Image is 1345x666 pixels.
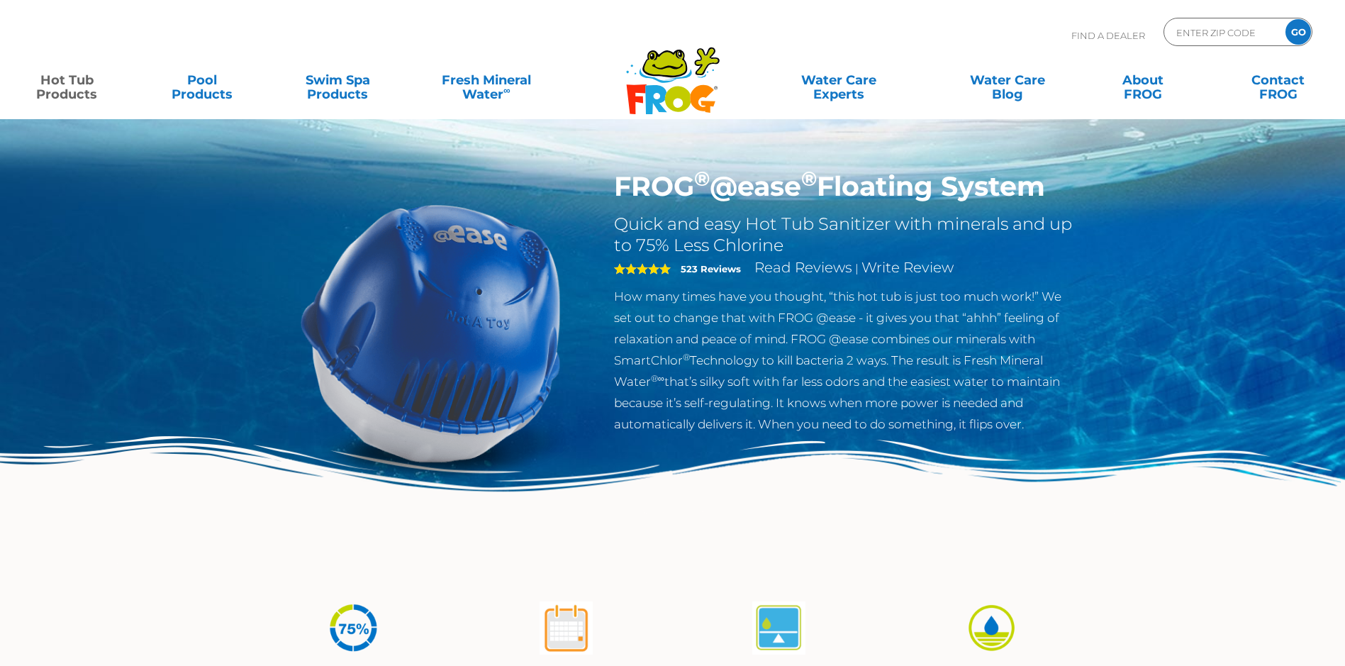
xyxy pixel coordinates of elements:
sup: ® [801,166,817,191]
strong: 523 Reviews [681,263,741,274]
a: Write Review [861,259,954,276]
h2: Quick and easy Hot Tub Sanitizer with minerals and up to 75% Less Chlorine [614,213,1077,256]
a: PoolProducts [150,66,255,94]
a: Hot TubProducts [14,66,120,94]
a: ContactFROG [1225,66,1331,94]
sup: ® [683,352,690,362]
span: | [855,262,859,275]
img: Frog Products Logo [618,28,727,115]
p: How many times have you thought, “this hot tub is just too much work!” We set out to change that ... [614,286,1077,435]
img: icon-atease-75percent-less [327,601,380,655]
img: atease-icon-shock-once [540,601,593,655]
a: AboutFROG [1090,66,1195,94]
a: Fresh MineralWater∞ [420,66,552,94]
a: Water CareBlog [954,66,1060,94]
img: atease-icon-self-regulates [752,601,805,655]
a: Water CareExperts [754,66,925,94]
a: Read Reviews [754,259,852,276]
input: GO [1285,19,1311,45]
sup: ® [694,166,710,191]
span: 5 [614,263,671,274]
img: hot-tub-product-atease-system.png [269,170,593,495]
h1: FROG @ease Floating System [614,170,1077,203]
a: Swim SpaProducts [285,66,391,94]
sup: ∞ [503,84,510,96]
p: Find A Dealer [1071,18,1145,53]
img: icon-atease-easy-on [965,601,1018,655]
sup: ®∞ [651,373,664,384]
